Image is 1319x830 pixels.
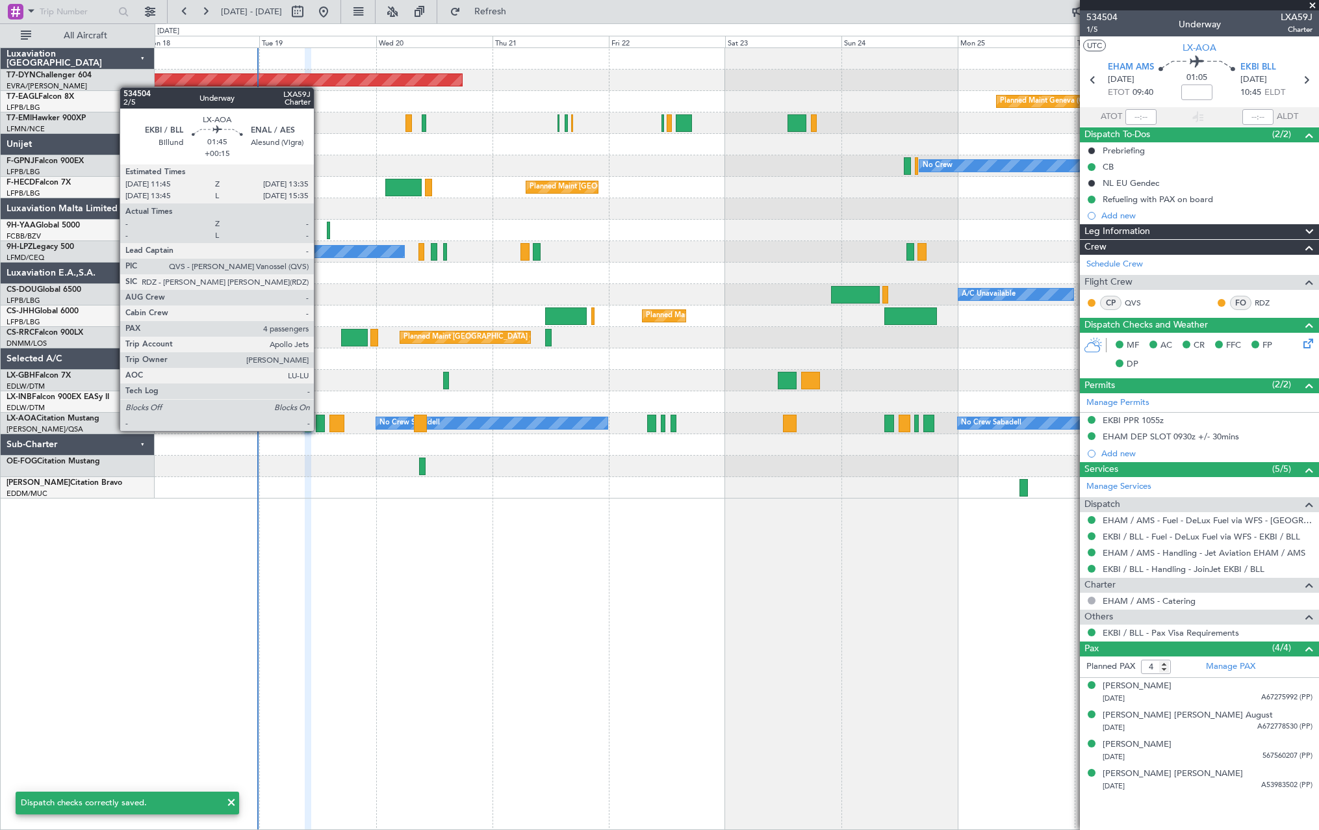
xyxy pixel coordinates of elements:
[1103,564,1264,575] a: EKBI / BLL - Handling - JoinJet EKBI / BLL
[1160,339,1172,352] span: AC
[6,93,38,101] span: T7-EAGL
[6,479,70,487] span: [PERSON_NAME]
[6,458,100,465] a: OE-FOGCitation Mustang
[6,329,34,337] span: CS-RRC
[1277,110,1298,123] span: ALDT
[1240,86,1261,99] span: 10:45
[6,424,83,434] a: [PERSON_NAME]/QSA
[1084,224,1150,239] span: Leg Information
[1103,177,1159,188] div: NL EU Gendec
[1125,297,1154,309] a: QVS
[1272,378,1291,391] span: (2/2)
[6,489,47,499] a: EDDM/MUC
[6,222,36,229] span: 9H-YAA
[444,1,522,22] button: Refresh
[530,177,734,197] div: Planned Maint [GEOGRAPHIC_DATA] ([GEOGRAPHIC_DATA])
[6,286,37,294] span: CS-DOU
[1103,738,1172,751] div: [PERSON_NAME]
[1127,358,1138,371] span: DP
[6,479,122,487] a: [PERSON_NAME]Citation Bravo
[6,157,84,165] a: F-GPNJFalcon 900EX
[6,222,80,229] a: 9H-YAAGlobal 5000
[1103,752,1125,762] span: [DATE]
[1086,480,1151,493] a: Manage Services
[841,36,958,47] div: Sun 24
[1127,339,1139,352] span: MF
[6,286,81,294] a: CS-DOUGlobal 6500
[6,372,71,380] a: LX-GBHFalcon 7X
[1103,547,1305,558] a: EHAM / AMS - Handling - Jet Aviation EHAM / AMS
[923,156,953,175] div: No Crew
[6,71,36,79] span: T7-DYN
[646,306,851,326] div: Planned Maint [GEOGRAPHIC_DATA] ([GEOGRAPHIC_DATA])
[1103,627,1239,638] a: EKBI / BLL - Pax Visa Requirements
[6,188,40,198] a: LFPB/LBG
[6,317,40,327] a: LFPB/LBG
[1103,768,1243,781] div: [PERSON_NAME] [PERSON_NAME]
[1103,709,1273,722] div: [PERSON_NAME] [PERSON_NAME] August
[6,179,35,187] span: F-HECD
[1084,462,1118,477] span: Services
[1103,194,1213,205] div: Refueling with PAX on board
[1101,110,1122,123] span: ATOT
[1264,86,1285,99] span: ELDT
[259,36,376,47] div: Tue 19
[6,372,35,380] span: LX-GBH
[6,253,44,263] a: LFMD/CEQ
[609,36,725,47] div: Fri 22
[6,415,36,422] span: LX-AOA
[1206,660,1255,673] a: Manage PAX
[143,36,259,47] div: Mon 18
[6,243,32,251] span: 9H-LPZ
[1108,73,1134,86] span: [DATE]
[1103,145,1145,156] div: Prebriefing
[1261,780,1313,791] span: A53983502 (PP)
[6,81,87,91] a: EVRA/[PERSON_NAME]
[725,36,841,47] div: Sat 23
[6,458,37,465] span: OE-FOG
[1103,161,1114,172] div: CB
[961,413,1021,433] div: No Crew Sabadell
[6,103,40,112] a: LFPB/LBG
[463,7,518,16] span: Refresh
[1272,127,1291,141] span: (2/2)
[1086,660,1135,673] label: Planned PAX
[1084,642,1099,656] span: Pax
[1108,86,1129,99] span: ETOT
[1257,721,1313,733] span: A672778530 (PP)
[157,26,179,37] div: [DATE]
[1084,127,1150,142] span: Dispatch To-Dos
[6,296,40,305] a: LFPB/LBG
[1086,258,1143,271] a: Schedule Crew
[21,797,220,810] div: Dispatch checks correctly saved.
[6,307,34,315] span: CS-JHH
[6,393,109,401] a: LX-INBFalcon 900EX EASy II
[1262,751,1313,762] span: 567560207 (PP)
[234,242,264,261] div: No Crew
[1103,723,1125,733] span: [DATE]
[1084,378,1115,393] span: Permits
[6,243,74,251] a: 9H-LPZLegacy 500
[6,307,79,315] a: CS-JHHGlobal 6000
[1103,531,1300,542] a: EKBI / BLL - Fuel - DeLux Fuel via WFS - EKBI / BLL
[1086,10,1118,24] span: 534504
[1272,641,1291,655] span: (4/4)
[6,93,74,101] a: T7-EAGLFalcon 8X
[6,124,45,134] a: LFMN/NCE
[6,339,47,348] a: DNMM/LOS
[6,167,40,177] a: LFPB/LBG
[1084,497,1120,512] span: Dispatch
[1000,92,1107,111] div: Planned Maint Geneva (Cointrin)
[6,231,41,241] a: FCBB/BZV
[6,329,83,337] a: CS-RRCFalcon 900LX
[6,393,32,401] span: LX-INB
[6,114,32,122] span: T7-EMI
[1086,396,1149,409] a: Manage Permits
[1125,109,1157,125] input: --:--
[6,179,71,187] a: F-HECDFalcon 7X
[1240,73,1267,86] span: [DATE]
[1101,448,1313,459] div: Add new
[1084,240,1107,255] span: Crew
[1075,36,1191,47] div: Tue 26
[376,36,493,47] div: Wed 20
